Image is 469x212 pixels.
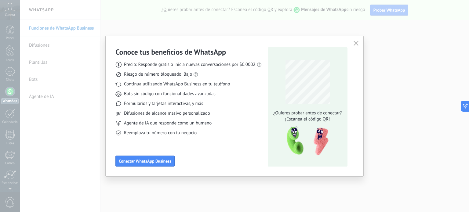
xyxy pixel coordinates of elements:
span: Formularios y tarjetas interactivas, y más [124,101,203,107]
span: Agente de IA que responde como un humano [124,120,212,126]
h3: Conoce tus beneficios de WhatsApp [115,47,226,57]
span: Reemplaza tu número con tu negocio [124,130,197,136]
img: qr-pic-1x.png [282,125,330,157]
span: Conectar WhatsApp Business [119,159,171,163]
span: Riesgo de número bloqueado: Bajo [124,71,192,77]
span: ¿Quieres probar antes de conectar? [271,110,344,116]
span: ¡Escanea el código QR! [271,116,344,122]
button: Conectar WhatsApp Business [115,156,175,167]
span: Difusiones de alcance masivo personalizado [124,110,210,117]
span: Bots sin código con funcionalidades avanzadas [124,91,216,97]
span: Continúa utilizando WhatsApp Business en tu teléfono [124,81,230,87]
span: Precio: Responde gratis o inicia nuevas conversaciones por $0.0002 [124,62,256,68]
